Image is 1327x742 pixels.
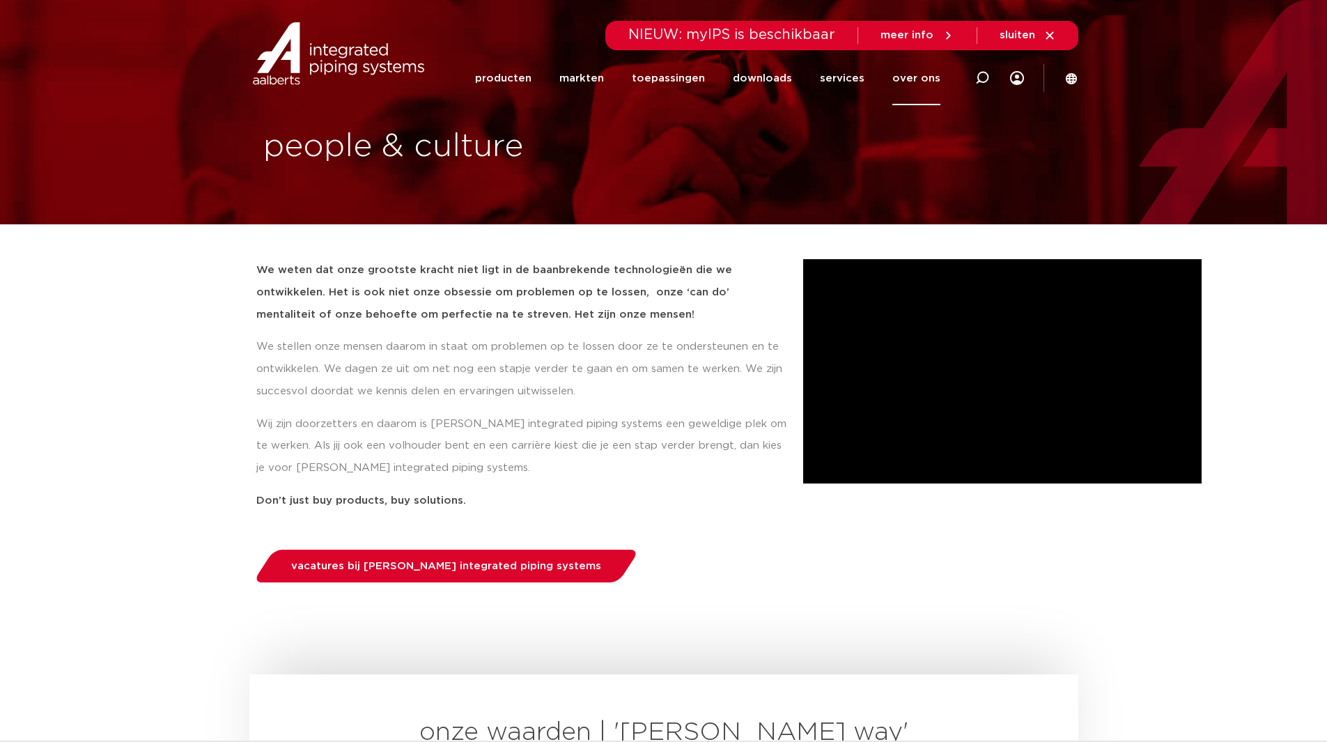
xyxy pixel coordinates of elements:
[628,28,835,42] span: NIEUW: myIPS is beschikbaar
[252,550,639,582] a: vacatures bij [PERSON_NAME] integrated piping systems
[892,52,940,105] a: over ons
[256,495,466,506] strong: Don’t just buy products, buy solutions.
[880,29,954,42] a: meer info
[291,561,601,571] span: vacatures bij [PERSON_NAME] integrated piping systems
[820,52,864,105] a: services
[263,125,657,169] h1: people & culture
[733,52,792,105] a: downloads
[475,52,940,105] nav: Menu
[803,259,1202,484] iframe: YouTube video player
[256,413,789,480] p: Wij zijn doorzetters en daarom is [PERSON_NAME] integrated piping systems een geweldige plek om t...
[559,52,604,105] a: markten
[1000,29,1056,42] a: sluiten
[1000,30,1035,40] span: sluiten
[632,52,705,105] a: toepassingen
[256,265,732,320] strong: We weten dat onze grootste kracht niet ligt in de baanbrekende technologieën die we ontwikkelen. ...
[256,336,789,403] p: We stellen onze mensen daarom in staat om problemen op te lossen door ze te ondersteunen en te on...
[475,52,531,105] a: producten
[880,30,933,40] span: meer info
